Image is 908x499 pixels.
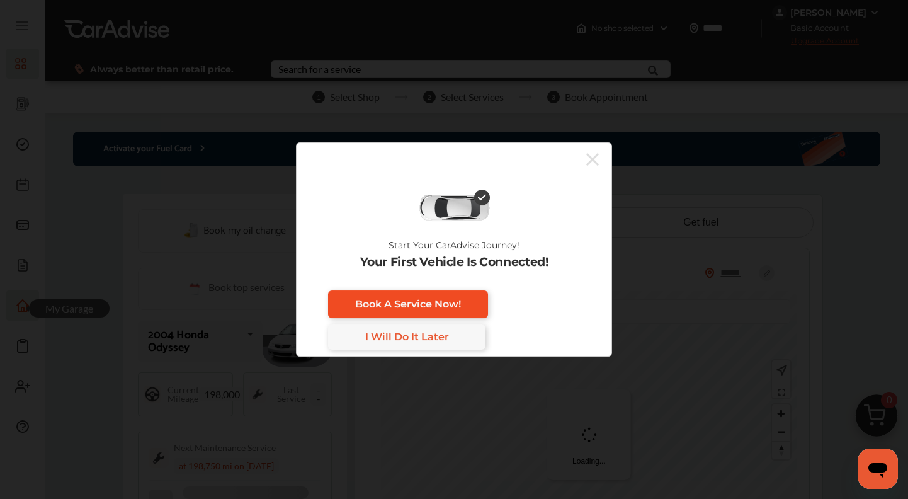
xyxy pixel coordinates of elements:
[418,194,490,222] img: diagnose-vehicle.c84bcb0a.svg
[474,190,490,205] img: check-icon.521c8815.svg
[858,449,898,489] iframe: Button to launch messaging window
[328,324,485,350] a: I Will Do It Later
[328,290,488,318] a: Book A Service Now!
[389,240,519,250] p: Start Your CarAdvise Journey!
[355,298,461,310] span: Book A Service Now!
[360,255,548,269] p: Your First Vehicle Is Connected!
[365,331,449,343] span: I Will Do It Later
